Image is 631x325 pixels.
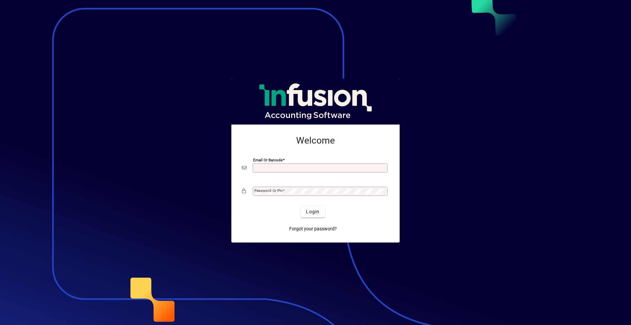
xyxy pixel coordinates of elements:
[287,223,339,235] a: Forgot your password?
[254,188,283,193] mat-label: Password or Pin
[301,206,325,218] button: Login
[253,158,283,162] mat-label: Email or Barcode
[289,225,337,232] span: Forgot your password?
[242,135,389,146] h2: Welcome
[306,208,319,215] span: Login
